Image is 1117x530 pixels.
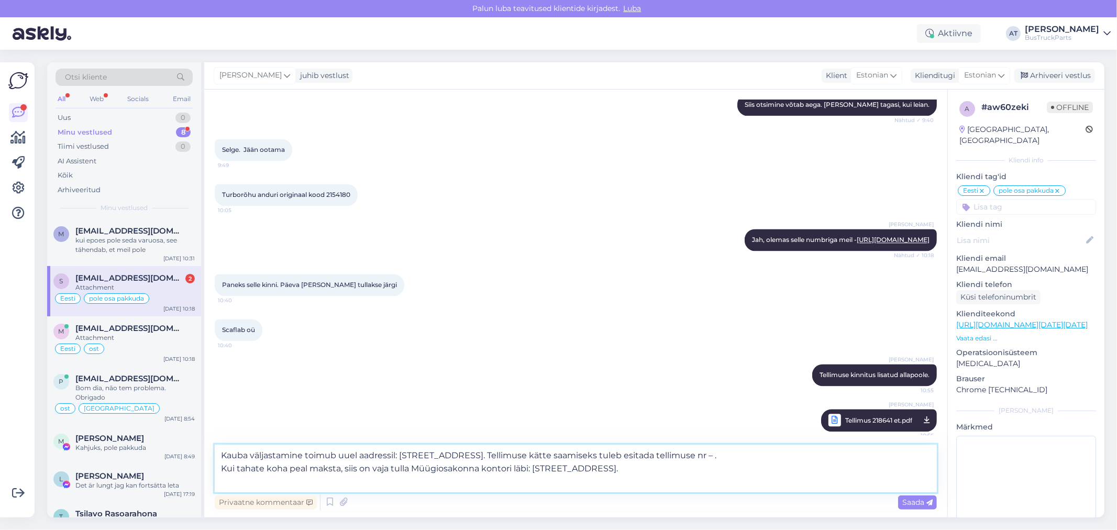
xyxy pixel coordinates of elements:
[215,495,317,510] div: Privaatne kommentaar
[58,185,101,195] div: Arhiveeritud
[964,70,996,81] span: Estonian
[1025,34,1099,42] div: BusTruckParts
[8,71,28,91] img: Askly Logo
[75,471,144,481] span: Liam Strömberg
[75,374,184,383] span: pecas@mssassistencia.pt
[75,283,195,292] div: Attachment
[58,113,71,123] div: Uus
[981,101,1047,114] div: # aw60zeki
[59,327,64,335] span: m
[745,101,930,108] span: Siis otsimine võtab aega. [PERSON_NAME] tagasi, kui leian.
[957,235,1084,246] input: Lisa nimi
[621,4,645,13] span: Luba
[956,358,1096,369] p: [MEDICAL_DATA]
[222,146,285,153] span: Selge. Jään ootama
[956,219,1096,230] p: Kliendi nimi
[956,334,1096,343] p: Vaata edasi ...
[164,415,195,423] div: [DATE] 8:54
[894,387,934,394] span: 10:55
[175,141,191,152] div: 0
[956,156,1096,165] div: Kliendi info
[215,445,937,492] textarea: Kauba väljastamine toimub uuel aadressil: [STREET_ADDRESS]. Tellimuse kätte saamiseks tuleb esita...
[956,199,1096,215] input: Lisa tag
[956,290,1041,304] div: Küsi telefoninumbrit
[58,170,73,181] div: Kõik
[59,230,64,238] span: m
[1025,25,1111,42] a: [PERSON_NAME]BusTruckParts
[60,346,75,352] span: Eesti
[956,320,1088,329] a: [URL][DOMAIN_NAME][DATE][DATE]
[101,203,148,213] span: Minu vestlused
[889,220,934,228] span: [PERSON_NAME]
[75,509,157,518] span: Tsilavo Rasoarahona
[75,383,195,402] div: Bom dia, não tem problema. Obrigado
[820,371,930,379] span: Tellimuse kinnitus lisatud allapoole.
[56,92,68,106] div: All
[1014,69,1095,83] div: Arhiveeri vestlus
[75,236,195,255] div: kui epoes pole seda varuosa, see tähendab, et meil pole
[222,191,350,198] span: Turborõhu anduri originaal kood 2154180
[164,490,195,498] div: [DATE] 17:19
[889,401,934,408] span: [PERSON_NAME]
[894,116,934,124] span: Nähtud ✓ 9:40
[956,279,1096,290] p: Kliendi telefon
[889,356,934,363] span: [PERSON_NAME]
[845,414,912,427] span: Tellimus 218641 et.pdf
[75,333,195,343] div: Attachment
[125,92,151,106] div: Socials
[60,405,70,412] span: ost
[75,273,184,283] span: sarapuujanno@gmail.com
[856,70,888,81] span: Estonian
[965,105,970,113] span: a
[218,161,257,169] span: 9:49
[857,236,930,244] a: [URL][DOMAIN_NAME]
[59,378,64,385] span: p
[1006,26,1021,41] div: AT
[60,513,63,521] span: T
[296,70,349,81] div: juhib vestlust
[176,127,191,138] div: 8
[175,113,191,123] div: 0
[163,255,195,262] div: [DATE] 10:31
[963,187,978,194] span: Eesti
[822,70,847,81] div: Klient
[58,156,96,167] div: AI Assistent
[75,226,184,236] span: matrixbussid@gmail.com
[956,384,1096,395] p: Chrome [TECHNICAL_ID]
[60,295,75,302] span: Eesti
[218,341,257,349] span: 10:40
[65,72,107,83] span: Otsi kliente
[222,281,397,289] span: Paneks selle kinni. Päeva [PERSON_NAME] tullakse järgi
[956,347,1096,358] p: Operatsioonisüsteem
[894,251,934,259] span: Nähtud ✓ 10:18
[75,443,195,452] div: Kahjuks, pole pakkuda
[89,346,99,352] span: ost
[956,264,1096,275] p: [EMAIL_ADDRESS][DOMAIN_NAME]
[894,429,934,442] span: 10:56
[1047,102,1093,113] span: Offline
[956,171,1096,182] p: Kliendi tag'id
[911,70,955,81] div: Klienditugi
[959,124,1086,146] div: [GEOGRAPHIC_DATA], [GEOGRAPHIC_DATA]
[219,70,282,81] span: [PERSON_NAME]
[89,295,144,302] span: pole osa pakkuda
[218,296,257,304] span: 10:40
[956,422,1096,433] p: Märkmed
[164,452,195,460] div: [DATE] 8:49
[171,92,193,106] div: Email
[999,187,1054,194] span: pole osa pakkuda
[84,405,154,412] span: [GEOGRAPHIC_DATA]
[902,498,933,507] span: Saada
[218,206,257,214] span: 10:05
[75,324,184,333] span: matrixbussid@gmail.com
[752,236,930,244] span: Jah, olemas selle numbriga meil -
[60,277,63,285] span: s
[956,406,1096,415] div: [PERSON_NAME]
[185,274,195,283] div: 2
[59,437,64,445] span: M
[821,409,937,432] a: [PERSON_NAME]Tellimus 218641 et.pdf10:56
[956,308,1096,319] p: Klienditeekond
[87,92,106,106] div: Web
[163,355,195,363] div: [DATE] 10:18
[956,253,1096,264] p: Kliendi email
